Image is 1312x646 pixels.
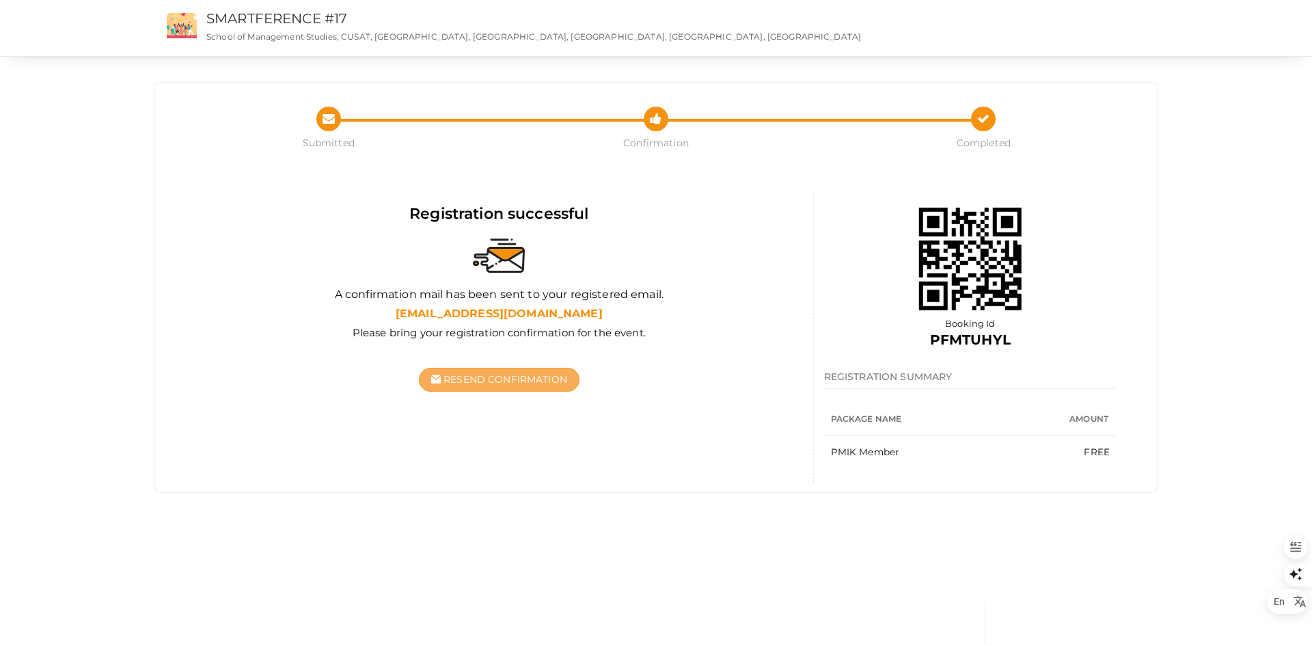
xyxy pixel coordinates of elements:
img: sent-email.svg [473,239,525,273]
span: Confirmation [492,136,819,150]
span: Booking Id [945,318,995,329]
span: FREE [1084,446,1110,457]
div: Registration successful [195,203,803,224]
th: Package Name [824,403,1029,436]
a: SMARTFERENCE #17 [206,10,347,27]
label: A confirmation mail has been sent to your registered email. [335,287,664,303]
b: PFMTUHYL [930,332,1011,348]
button: Resend Confirmation [419,368,579,392]
span: Completed [820,136,1147,150]
span: Resend Confirmation [443,373,567,386]
img: 68c2b2f646e0fb0001e57edd [902,191,1039,327]
span: REGISTRATION SUMMARY [824,371,953,383]
p: School of Management Studies, CUSAT, [GEOGRAPHIC_DATA], [GEOGRAPHIC_DATA], [GEOGRAPHIC_DATA], [GE... [206,31,862,42]
img: event2.png [167,13,197,38]
th: Amount [1028,403,1117,436]
td: PMIK Member [824,436,1029,469]
span: Submitted [165,136,492,150]
b: [EMAIL_ADDRESS][DOMAIN_NAME] [396,307,603,320]
label: Please bring your registration confirmation for the event. [353,325,646,340]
